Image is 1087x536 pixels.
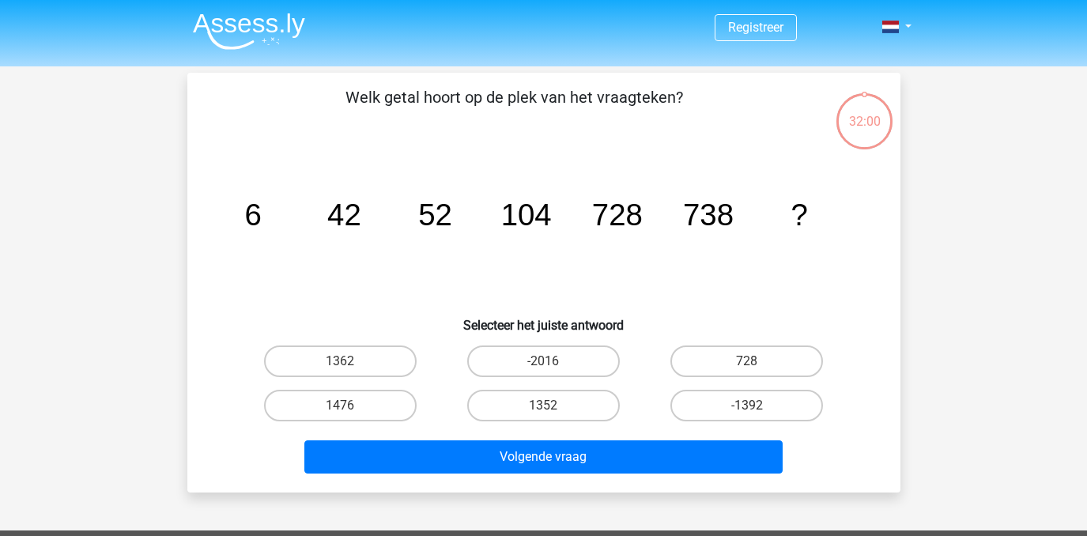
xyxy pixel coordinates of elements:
[213,85,816,133] p: Welk getal hoort op de plek van het vraagteken?
[213,305,875,333] h6: Selecteer het juiste antwoord
[244,198,261,232] tspan: 6
[264,345,417,377] label: 1362
[670,390,823,421] label: -1392
[682,198,733,232] tspan: 738
[264,390,417,421] label: 1476
[791,198,807,232] tspan: ?
[418,198,452,232] tspan: 52
[304,440,783,474] button: Volgende vraag
[327,198,361,232] tspan: 42
[193,13,305,50] img: Assessly
[467,345,620,377] label: -2016
[728,20,783,35] a: Registreer
[591,198,642,232] tspan: 728
[500,198,551,232] tspan: 104
[467,390,620,421] label: 1352
[670,345,823,377] label: 728
[835,92,894,131] div: 32:00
